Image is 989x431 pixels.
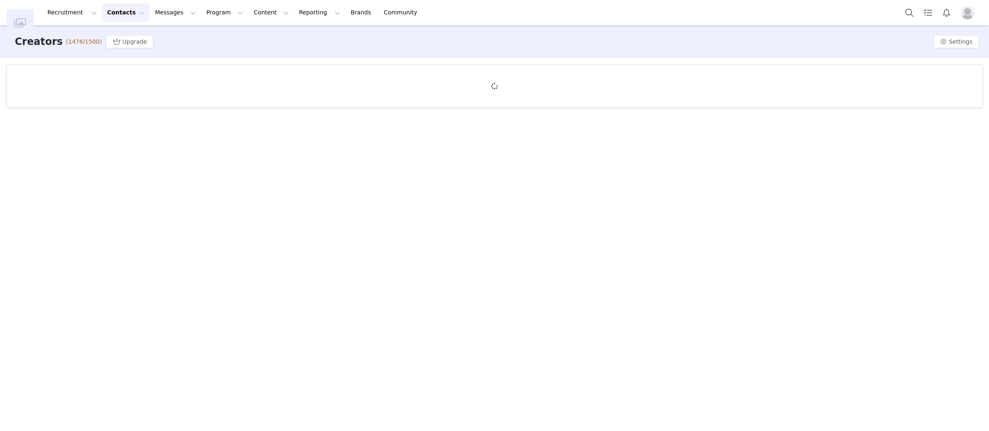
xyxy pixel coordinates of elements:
[294,3,345,22] button: Reporting
[249,3,294,22] button: Content
[961,6,974,19] img: placeholder-profile.jpg
[900,3,918,22] button: Search
[15,34,63,49] h3: Creators
[937,3,956,22] button: Notifications
[66,37,102,46] span: (1476/1500)
[379,3,426,22] a: Community
[150,3,201,22] button: Messages
[102,3,150,22] button: Contacts
[201,3,248,22] button: Program
[346,3,378,22] a: Brands
[919,3,937,22] a: Tasks
[956,6,982,19] button: Profile
[42,3,102,22] button: Recruitment
[933,35,979,48] button: Settings
[106,35,154,48] button: Upgrade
